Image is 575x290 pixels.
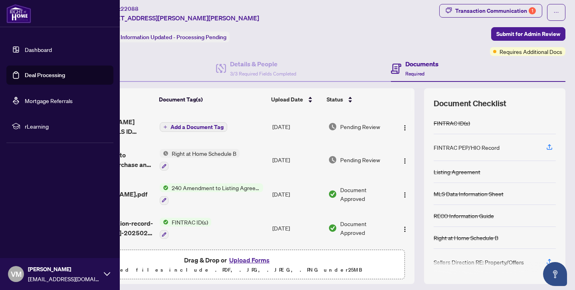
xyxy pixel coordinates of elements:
[434,189,504,198] div: MLS Data Information Sheet
[269,111,325,143] td: [DATE]
[169,183,263,192] span: 240 Amendment to Listing Agreement - Authority to Offer for Sale Price Change/Extension/Amendment(s)
[340,155,380,164] span: Pending Review
[328,224,337,232] img: Document Status
[434,167,480,176] div: Listing Agreement
[269,211,325,246] td: [DATE]
[439,4,542,18] button: Transaction Communication1
[496,28,560,40] span: Submit for Admin Review
[169,149,240,158] span: Right at Home Schedule B
[163,125,167,129] span: plus
[121,34,226,41] span: Information Updated - Processing Pending
[269,245,325,280] td: [DATE]
[405,59,438,69] h4: Documents
[340,219,392,237] span: Document Approved
[327,95,343,104] span: Status
[402,226,408,232] img: Logo
[160,149,169,158] img: Status Icon
[402,158,408,164] img: Logo
[491,27,565,41] button: Submit for Admin Review
[160,218,211,239] button: Status IconFINTRAC ID(s)
[25,97,73,104] a: Mortgage Referrals
[434,119,470,127] div: FINTRAC ID(s)
[160,122,227,132] button: Add a Document Tag
[121,5,139,12] span: 22088
[340,185,392,203] span: Document Approved
[455,4,536,17] div: Transaction Communication
[160,183,169,192] img: Status Icon
[434,211,494,220] div: RECO Information Guide
[160,149,240,171] button: Status IconRight at Home Schedule B
[269,143,325,177] td: [DATE]
[160,218,169,226] img: Status Icon
[184,255,272,265] span: Drag & Drop or
[323,88,393,111] th: Status
[328,122,337,131] img: Document Status
[529,7,536,14] div: 1
[434,258,524,266] div: Sellers Direction RE: Property/Offers
[6,4,31,23] img: logo
[227,255,272,265] button: Upload Forms
[11,268,22,280] span: VM
[500,47,562,56] span: Requires Additional Docs
[230,71,296,77] span: 3/3 Required Fields Completed
[271,95,303,104] span: Upload Date
[160,183,263,205] button: Status Icon240 Amendment to Listing Agreement - Authority to Offer for Sale Price Change/Extensio...
[434,98,506,109] span: Document Checklist
[52,250,404,280] span: Drag & Drop orUpload FormsSupported files include .PDF, .JPG, .JPEG, .PNG under25MB
[25,46,52,53] a: Dashboard
[25,122,108,131] span: rLearning
[399,120,411,133] button: Logo
[553,10,559,15] span: ellipsis
[405,71,424,77] span: Required
[434,143,500,152] div: FINTRAC PEP/HIO Record
[402,192,408,198] img: Logo
[543,262,567,286] button: Open asap
[99,32,230,42] div: Status:
[399,188,411,201] button: Logo
[28,274,100,283] span: [EMAIL_ADDRESS][DOMAIN_NAME]
[340,122,380,131] span: Pending Review
[434,233,498,242] div: Right at Home Schedule B
[156,88,268,111] th: Document Tag(s)
[25,72,65,79] a: Deal Processing
[399,222,411,234] button: Logo
[399,153,411,166] button: Logo
[328,155,337,164] img: Document Status
[56,265,400,275] p: Supported files include .PDF, .JPG, .JPEG, .PNG under 25 MB
[269,177,325,211] td: [DATE]
[268,88,323,111] th: Upload Date
[328,190,337,199] img: Document Status
[99,13,259,23] span: [STREET_ADDRESS][PERSON_NAME][PERSON_NAME]
[171,124,224,130] span: Add a Document Tag
[230,59,296,69] h4: Details & People
[169,218,211,226] span: FINTRAC ID(s)
[28,265,100,274] span: [PERSON_NAME]
[402,125,408,131] img: Logo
